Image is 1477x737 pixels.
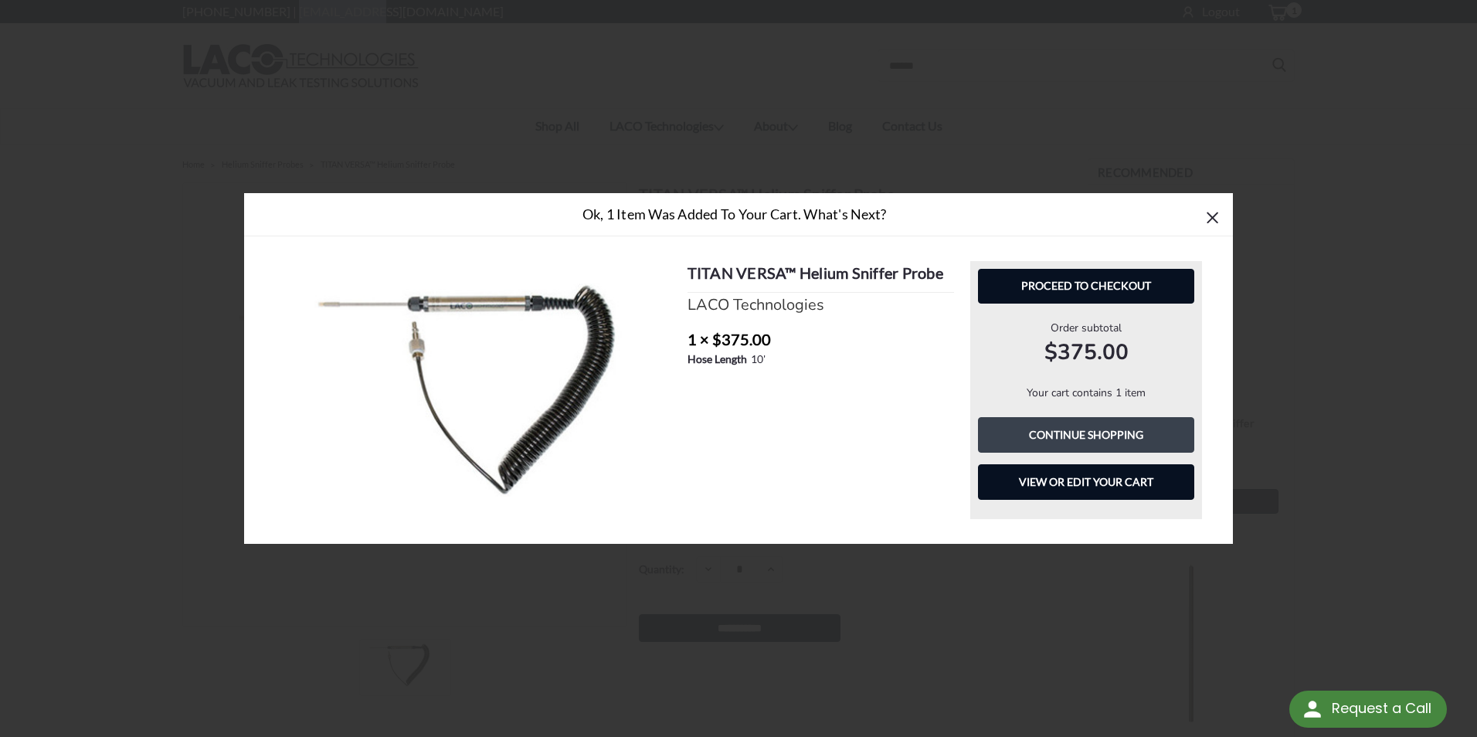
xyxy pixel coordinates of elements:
[688,261,954,293] h4: TITAN VERSA™ Helium Sniffer Probe
[1205,200,1220,233] span: ×
[1200,205,1225,229] a: Close
[978,385,1194,401] p: Your cart contains 1 item
[978,320,1194,368] div: Order subtotal
[751,351,766,367] dd: 10'
[688,351,747,367] dt: Hose Length
[688,294,954,317] div: LACO Technologies
[978,417,1194,453] a: Continue Shopping
[978,269,1194,304] a: Proceed to checkout
[1300,697,1325,722] img: round button
[978,464,1194,500] a: View or edit your cart
[978,336,1194,368] strong: $375.00
[1289,691,1447,728] div: Request a Call
[1332,691,1431,726] div: Request a Call
[269,204,1200,225] h2: Ok, 1 item was added to your cart. What's next?
[688,328,954,351] div: 1 × $375.00
[291,284,671,497] img: TITAN VERSA™ Helium Sniffer Probe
